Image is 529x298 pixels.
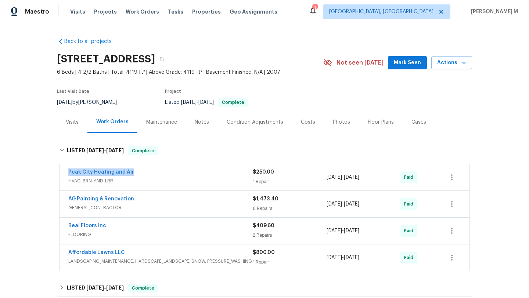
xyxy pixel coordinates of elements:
[344,175,359,180] span: [DATE]
[253,178,327,185] div: 1 Repair
[404,227,416,235] span: Paid
[126,8,159,15] span: Work Orders
[86,148,124,153] span: -
[68,250,125,255] a: Affordable Lawns LLC
[312,4,317,12] div: 1
[94,8,117,15] span: Projects
[25,8,49,15] span: Maestro
[68,204,253,211] span: GENERAL_CONTRACTOR
[68,170,134,175] a: Peak City Heating and Air
[394,58,421,68] span: Mark Seen
[327,255,342,260] span: [DATE]
[129,284,157,292] span: Complete
[68,196,134,201] a: AG Painting & Renovation
[67,284,124,292] h6: LISTED
[198,100,214,105] span: [DATE]
[468,8,518,15] span: [PERSON_NAME] M
[68,177,253,185] span: HVAC, BRN_AND_LRR
[253,196,278,201] span: $1,473.40
[327,174,359,181] span: -
[57,38,127,45] a: Back to all projects
[253,250,275,255] span: $800.00
[388,56,427,70] button: Mark Seen
[96,118,129,126] div: Work Orders
[57,98,126,107] div: by [PERSON_NAME]
[327,228,342,233] span: [DATE]
[344,255,359,260] span: [DATE]
[337,59,384,66] span: Not seen [DATE]
[57,100,72,105] span: [DATE]
[165,100,248,105] span: Listed
[327,254,359,261] span: -
[333,119,350,126] div: Photos
[253,170,274,175] span: $250.00
[253,232,327,239] div: 2 Repairs
[253,205,327,212] div: 8 Repairs
[192,8,221,15] span: Properties
[404,200,416,208] span: Paid
[195,119,209,126] div: Notes
[57,55,155,63] h2: [STREET_ADDRESS]
[165,89,181,94] span: Project
[230,8,277,15] span: Geo Assignments
[57,69,323,76] span: 6 Beds | 4 2/2 Baths | Total: 4119 ft² | Above Grade: 4119 ft² | Basement Finished: N/A | 2007
[68,223,106,228] a: Real Floors Inc
[68,231,253,238] span: FLOORING
[301,119,315,126] div: Costs
[168,9,183,14] span: Tasks
[106,148,124,153] span: [DATE]
[253,223,274,228] span: $409.60
[57,89,89,94] span: Last Visit Date
[227,119,283,126] div: Condition Adjustments
[404,174,416,181] span: Paid
[86,148,104,153] span: [DATE]
[253,258,327,266] div: 1 Repair
[155,52,168,66] button: Copy Address
[181,100,214,105] span: -
[66,119,79,126] div: Visits
[431,56,472,70] button: Actions
[344,201,359,207] span: [DATE]
[411,119,426,126] div: Cases
[327,175,342,180] span: [DATE]
[67,146,124,155] h6: LISTED
[327,201,342,207] span: [DATE]
[181,100,197,105] span: [DATE]
[86,285,104,290] span: [DATE]
[327,200,359,208] span: -
[368,119,394,126] div: Floor Plans
[57,279,472,297] div: LISTED [DATE]-[DATE]Complete
[129,147,157,155] span: Complete
[146,119,177,126] div: Maintenance
[329,8,433,15] span: [GEOGRAPHIC_DATA], [GEOGRAPHIC_DATA]
[437,58,466,68] span: Actions
[106,285,124,290] span: [DATE]
[327,227,359,235] span: -
[344,228,359,233] span: [DATE]
[68,258,253,265] span: LANDSCAPING_MAINTENANCE, HARDSCAPE_LANDSCAPE, SNOW, PRESSURE_WASHING
[404,254,416,261] span: Paid
[86,285,124,290] span: -
[57,139,472,163] div: LISTED [DATE]-[DATE]Complete
[70,8,85,15] span: Visits
[219,100,247,105] span: Complete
